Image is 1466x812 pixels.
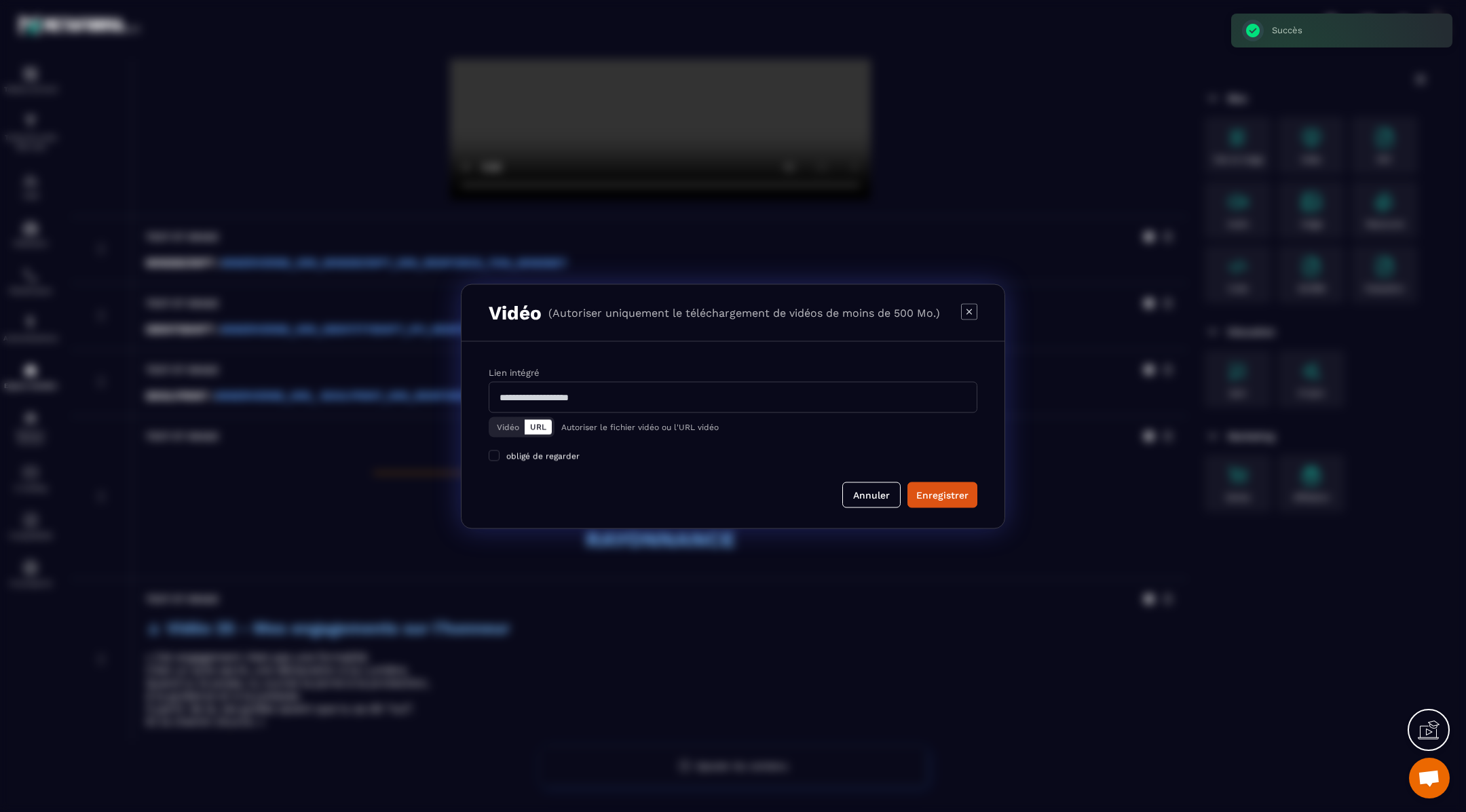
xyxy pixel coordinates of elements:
[907,482,977,507] button: Enregistrer
[561,422,719,431] p: Autoriser le fichier vidéo ou l'URL vidéo
[489,367,540,377] label: Lien intégré
[1409,758,1450,798] a: Ouvrir le chat
[525,419,552,434] button: URL
[491,419,525,434] button: Vidéo
[489,301,542,324] h3: Vidéo
[506,451,580,461] span: obligé de regarder
[548,306,940,319] p: (Autoriser uniquement le téléchargement de vidéos de moins de 500 Mo.)
[916,488,969,501] div: Enregistrer
[842,482,901,507] button: Annuler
